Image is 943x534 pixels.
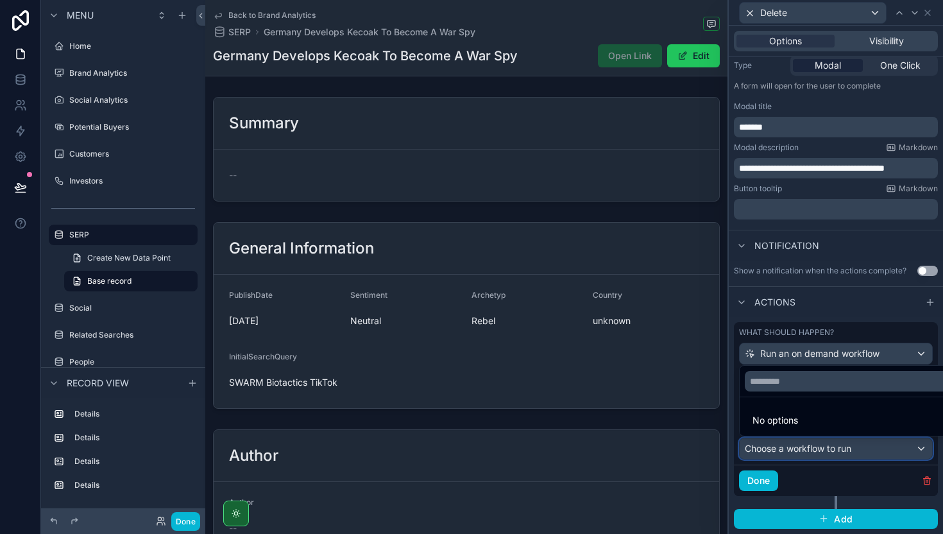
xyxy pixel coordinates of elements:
[69,122,195,132] label: Potential Buyers
[49,352,198,372] a: People
[49,298,198,318] a: Social
[64,248,198,268] a: Create New Data Point
[69,303,195,313] label: Social
[49,171,198,191] a: Investors
[49,144,198,164] a: Customers
[87,276,132,286] span: Base record
[49,325,198,345] a: Related Searches
[228,10,316,21] span: Back to Brand Analytics
[67,377,129,390] span: Record view
[74,409,192,419] label: Details
[69,330,195,340] label: Related Searches
[49,117,198,137] a: Potential Buyers
[69,95,195,105] label: Social Analytics
[213,10,316,21] a: Back to Brand Analytics
[74,456,192,467] label: Details
[69,176,195,186] label: Investors
[69,41,195,51] label: Home
[87,253,171,263] span: Create New Data Point
[67,9,94,22] span: Menu
[228,26,251,39] span: SERP
[69,68,195,78] label: Brand Analytics
[49,36,198,56] a: Home
[74,480,192,490] label: Details
[41,398,205,508] div: scrollable content
[69,230,190,240] label: SERP
[264,26,475,39] a: Germany Develops Kecoak To Become A War Spy
[667,44,720,67] button: Edit
[69,357,195,367] label: People
[752,415,798,426] span: No options
[49,225,198,245] a: SERP
[69,149,195,159] label: Customers
[213,47,518,65] h1: Germany Develops Kecoak To Become A War Spy
[49,90,198,110] a: Social Analytics
[64,271,198,291] a: Base record
[49,63,198,83] a: Brand Analytics
[213,26,251,39] a: SERP
[171,512,200,531] button: Done
[74,433,192,443] label: Details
